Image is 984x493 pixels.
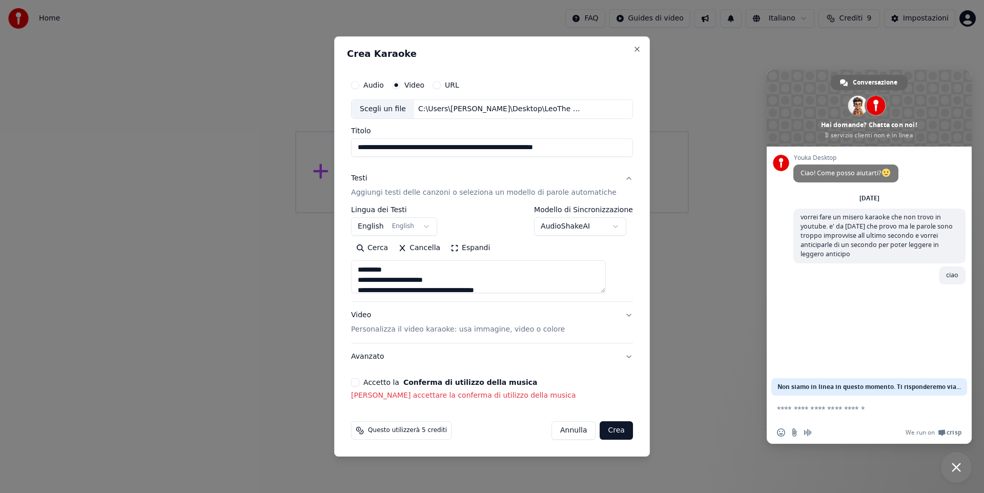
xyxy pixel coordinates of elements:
[351,173,367,183] div: Testi
[445,240,495,256] button: Espandi
[351,188,617,198] p: Aggiungi testi delle canzoni o seleziona un modello di parole automatiche
[351,206,437,213] label: Lingua dei Testi
[351,324,565,335] p: Personalizza il video karaoke: usa immagine, video o colore
[600,421,633,440] button: Crea
[363,81,384,89] label: Audio
[853,75,897,90] span: Conversazione
[351,391,633,401] p: [PERSON_NAME] accettare la conferma di utilizzo della musica
[368,426,447,435] span: Questo utilizzerà 5 crediti
[352,100,414,118] div: Scegli un file
[351,206,633,301] div: TestiAggiungi testi delle canzoni o seleziona un modello di parole automatiche
[351,302,633,343] button: VideoPersonalizza il video karaoke: usa immagine, video o colore
[403,379,538,386] button: Accetto la
[351,343,633,370] button: Avanzato
[534,206,633,213] label: Modello di Sincronizzazione
[351,240,393,256] button: Cerca
[414,104,588,114] div: C:\Users\[PERSON_NAME]\Desktop\LeoThe Most Powerful Emotional Love Song (Official Lyrics Video) (...
[445,81,459,89] label: URL
[551,421,596,440] button: Annulla
[363,379,537,386] label: Accetto la
[351,165,633,206] button: TestiAggiungi testi delle canzoni o seleziona un modello di parole automatiche
[404,81,424,89] label: Video
[351,127,633,134] label: Titolo
[393,240,445,256] button: Cancella
[351,310,565,335] div: Video
[831,75,908,90] div: Conversazione
[347,49,637,58] h2: Crea Karaoke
